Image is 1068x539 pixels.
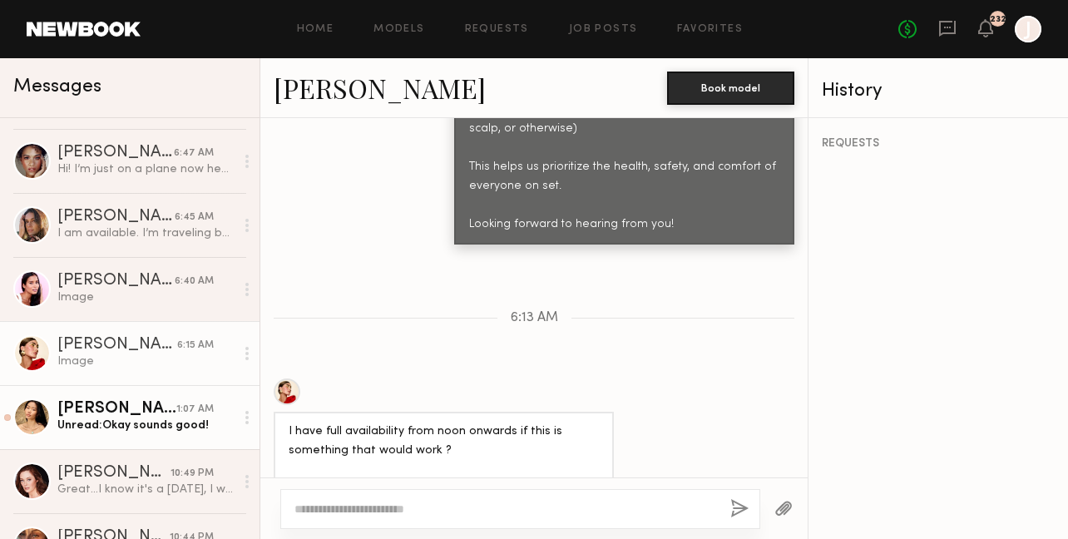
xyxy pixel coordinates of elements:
div: I am available. I’m traveling back to the us [DATE] so bear with me on selfie. I can send [DATE] ... [57,225,235,241]
div: [PERSON_NAME] [57,273,175,289]
a: Models [373,24,424,35]
div: Image [57,289,235,305]
span: Messages [13,77,101,96]
div: I have full availability from noon onwards if this is something that would work ? I can confirm I... [289,423,599,537]
div: [PERSON_NAME] [57,337,177,354]
div: 232 [990,15,1006,24]
a: Requests [465,24,529,35]
div: Unread: Okay sounds good! [57,418,235,433]
div: 6:45 AM [175,210,214,225]
div: Image [57,354,235,369]
div: 10:49 PM [171,466,214,482]
div: [PERSON_NAME] [57,401,176,418]
div: [PERSON_NAME] [57,465,171,482]
div: REQUESTS [822,138,1055,150]
a: J [1015,16,1041,42]
div: 6:15 AM [177,338,214,354]
a: Favorites [677,24,743,35]
a: [PERSON_NAME] [274,70,486,106]
a: Home [297,24,334,35]
div: [PERSON_NAME] [57,209,175,225]
div: Great...I know it's a [DATE], I was just saying I work the 13th the night before I don't got home... [57,482,235,497]
div: 6:40 AM [175,274,214,289]
div: History [822,82,1055,101]
a: Job Posts [569,24,638,35]
div: Hi! I’m just on a plane now heading out for the weekend but I will send a photo asap. I have no e... [57,161,235,177]
span: 6:13 AM [511,311,558,325]
a: Book model [667,80,794,94]
div: 6:47 AM [174,146,214,161]
div: 1:07 AM [176,402,214,418]
div: [PERSON_NAME] [57,145,174,161]
button: Book model [667,72,794,105]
